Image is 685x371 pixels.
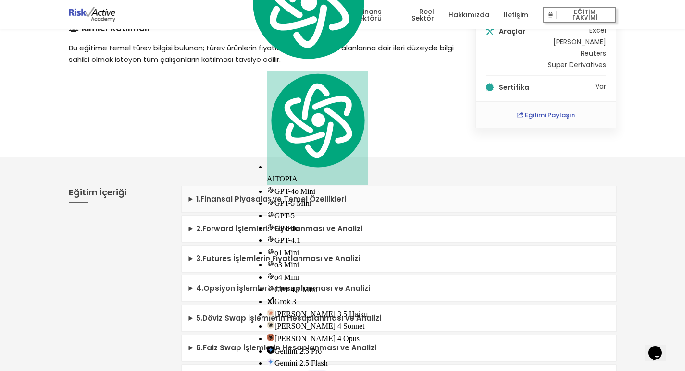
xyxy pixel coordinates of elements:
[267,222,368,235] div: GPT-4o
[182,305,616,332] summary: 5.Döviz Swap İşlemlerin Hesaplanması ve Analizi
[499,84,593,91] h5: Sertifika
[182,216,616,242] summary: 2.Forward İşlemlerin Fiyatlanması ve Analizi
[267,308,368,321] div: [PERSON_NAME] 3.5 Haiku
[517,110,575,120] a: Eğitimi Paylaşın
[267,321,274,329] img: claude-35-sonnet.svg
[396,0,434,29] a: Reel Sektör
[69,186,167,203] h3: Eğitim İçeriği
[543,0,616,29] a: EĞİTİM TAKVİMİ
[267,358,274,366] img: gemini-20-flash.svg
[267,185,368,198] div: GPT-4o Mini
[267,235,274,243] img: gpt-black.svg
[267,285,274,292] img: gpt-black.svg
[267,271,368,284] div: o4 Mini
[448,0,489,29] a: Hakkımızda
[548,61,606,68] li: Super Derivatives
[267,197,368,210] div: GPT-5 Mini
[267,320,368,333] div: [PERSON_NAME] 4 Sonnet
[267,223,274,231] img: gpt-black.svg
[267,346,274,354] img: gemini-15-pro.svg
[69,24,454,33] h4: Kimler Katılmalı
[267,284,368,296] div: GPT-4.1 Mini
[69,7,116,22] img: logo-dark.png
[267,296,368,308] div: Grok 3
[486,83,607,92] li: Var
[499,28,546,35] h5: Araçlar
[267,357,368,370] div: Gemini 2.5 Flash
[267,198,274,206] img: gpt-black.svg
[267,211,274,218] img: gpt-black.svg
[548,27,606,34] li: Excel
[267,260,274,267] img: gpt-black.svg
[69,42,454,65] p: Bu eğitime temel türev bilgisi bulunan; türev ürünlerin fiyatlaması ve kullanım alanlarına dair i...
[182,275,616,302] summary: 4.Opsiyon İşlemlerin Hesaplanması ve Analizi
[182,246,616,272] summary: 3.Futures İşlemlerin Fiyatlanması ve Analizi
[267,71,368,169] img: logo.svg
[267,71,368,185] div: AITOPIA
[267,345,368,358] div: Gemini 2.5 Pro
[182,335,616,361] summary: 6.Faiz Swap İşlemlerin Hesaplanması ve Analizi
[267,248,274,255] img: gpt-black.svg
[267,309,274,317] img: claude-35-haiku.svg
[267,334,274,341] img: claude-35-opus.svg
[267,186,274,194] img: gpt-black.svg
[267,259,368,271] div: o3 Mini
[504,0,528,29] a: İletişim
[267,272,274,280] img: gpt-black.svg
[182,186,616,213] summary: 1.Finansal Piyasalar ve Temel Özellikleri
[267,247,368,259] div: o1 Mini
[548,50,606,57] li: Reuters
[557,8,612,22] span: EĞİTİM TAKVİMİ
[267,234,368,247] div: GPT-4.1
[267,333,368,345] div: [PERSON_NAME] 4 Opus
[548,38,606,45] li: [PERSON_NAME]
[543,7,616,23] button: EĞİTİM TAKVİMİ
[267,210,368,222] div: GPT-5
[645,333,675,361] iframe: chat widget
